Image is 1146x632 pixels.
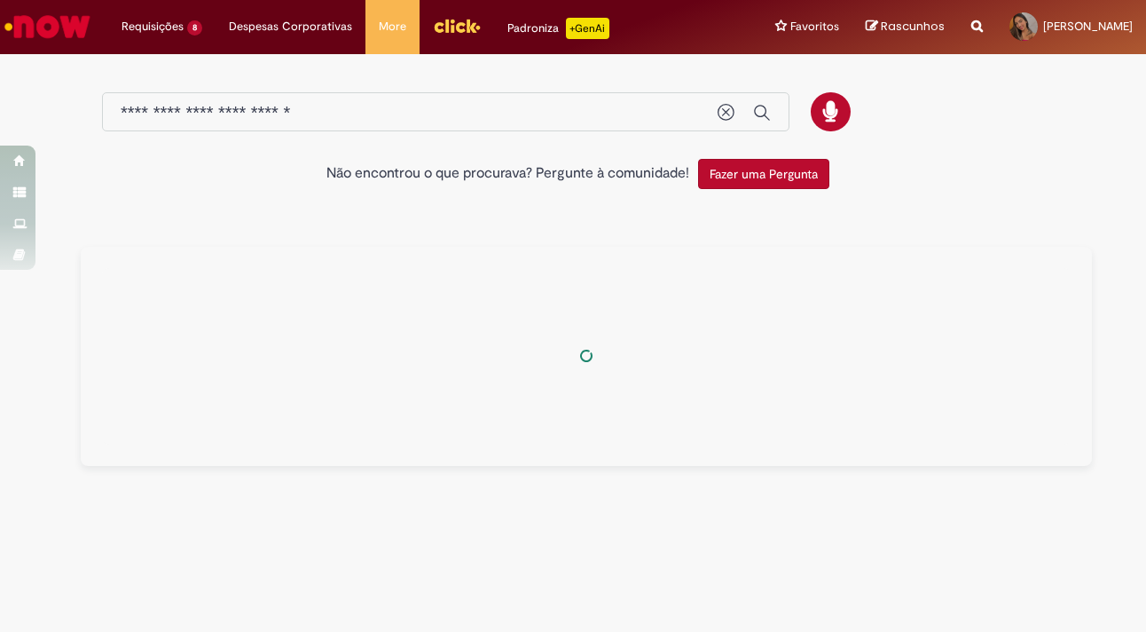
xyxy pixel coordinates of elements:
div: Tudo [81,247,1092,466]
button: Fazer uma Pergunta [698,159,829,189]
span: Requisições [122,18,184,36]
span: Favoritos [790,18,839,36]
img: click_logo_yellow_360x200.png [433,12,481,39]
span: [PERSON_NAME] [1043,19,1133,34]
span: Rascunhos [881,18,945,35]
img: ServiceNow [2,9,93,44]
span: Despesas Corporativas [229,18,352,36]
span: More [379,18,406,36]
div: Padroniza [507,18,609,39]
span: 8 [187,20,202,36]
a: Rascunhos [866,19,945,36]
h2: Não encontrou o que procurava? Pergunte à comunidade! [326,166,689,182]
p: +GenAi [566,18,609,39]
